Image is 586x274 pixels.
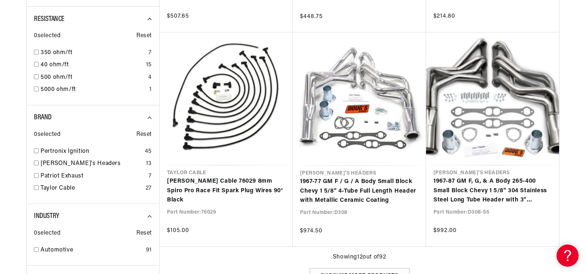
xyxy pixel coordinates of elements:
[149,85,152,95] div: 1
[41,73,145,82] a: 500 ohm/ft
[34,229,60,238] span: 0 selected
[41,172,146,181] a: Patriot Exhaust
[148,73,152,82] div: 4
[146,184,152,193] div: 27
[41,85,146,95] a: 5000 ohm/ft
[146,246,152,255] div: 91
[34,15,64,23] span: Resistance
[136,130,152,140] span: Reset
[333,253,386,262] span: Showing 12 out of 92
[145,147,152,157] div: 45
[146,60,152,70] div: 15
[136,229,152,238] span: Reset
[41,60,143,70] a: 40 ohm/ft
[34,130,60,140] span: 0 selected
[300,177,419,205] a: 1967-77 GM F / G / A Body Small Block Chevy 1 5/8" 4-Tube Full Length Header with Metallic Cerami...
[149,172,152,181] div: 7
[433,177,552,205] a: 1967-87 GM F, G, & A Body 265-400 Small Block Chevy 1 5/8" 304 Stainless Steel Long Tube Header w...
[149,48,152,58] div: 7
[167,177,285,205] a: [PERSON_NAME] Cable 76029 8mm Spiro Pro Race Fit Spark Plug Wires 90° Black
[136,31,152,41] span: Reset
[34,212,59,220] span: Industry
[41,48,146,58] a: 350 ohm/ft
[34,114,52,121] span: Brand
[41,246,143,255] a: Automotive
[34,31,60,41] span: 0 selected
[146,159,152,169] div: 13
[41,147,142,157] a: Pertronix Ignition
[41,159,143,169] a: [PERSON_NAME]'s Headers
[41,184,143,193] a: Taylor Cable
